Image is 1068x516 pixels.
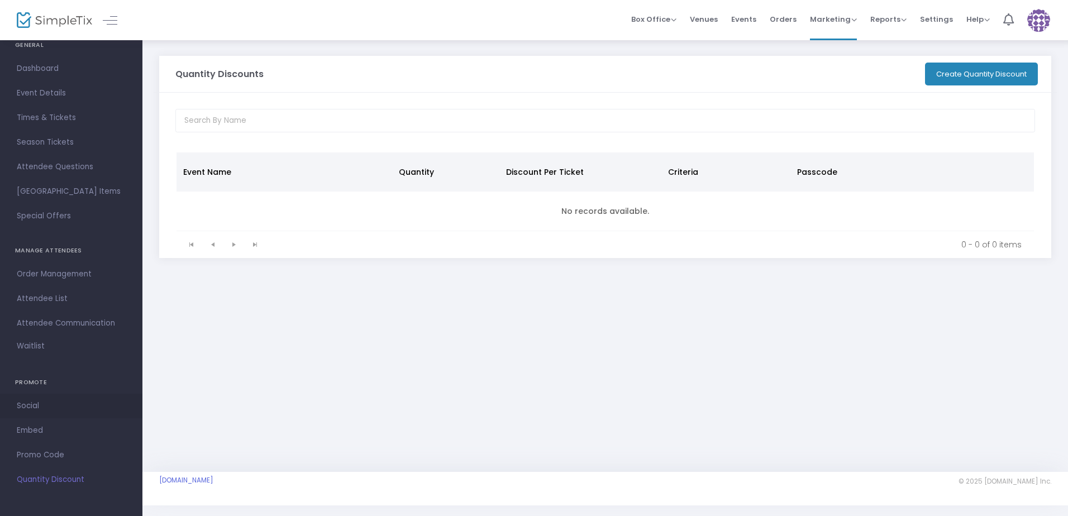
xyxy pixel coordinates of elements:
[17,472,126,487] span: Quantity Discount
[17,267,126,281] span: Order Management
[15,371,127,394] h4: PROMOTE
[925,63,1038,85] button: Create Quantity Discount
[177,152,1034,231] div: Data table
[770,5,797,34] span: Orders
[17,292,126,306] span: Attendee List
[177,192,1034,231] td: No records available.
[392,152,500,192] th: Quantity
[810,14,857,25] span: Marketing
[17,448,126,462] span: Promo Code
[17,399,126,413] span: Social
[175,70,264,79] h3: Quantity Discounts
[274,239,1022,250] kendo-pager-info: 0 - 0 of 0 items
[870,14,907,25] span: Reports
[17,86,126,101] span: Event Details
[17,341,45,352] span: Waitlist
[631,14,676,25] span: Box Office
[15,240,127,262] h4: MANAGE ATTENDEES
[17,316,126,331] span: Attendee Communication
[183,166,231,178] span: Event Name
[959,477,1051,486] span: © 2025 [DOMAIN_NAME] Inc.
[790,152,919,192] th: Passcode
[175,109,1036,132] input: Search By Name
[731,5,756,34] span: Events
[17,160,126,174] span: Attendee Questions
[17,135,126,150] span: Season Tickets
[920,5,953,34] span: Settings
[690,5,718,34] span: Venues
[159,476,213,485] a: [DOMAIN_NAME]
[661,152,790,192] th: Criteria
[17,61,126,76] span: Dashboard
[17,111,126,125] span: Times & Tickets
[17,423,126,438] span: Embed
[17,209,126,223] span: Special Offers
[17,184,126,199] span: [GEOGRAPHIC_DATA] Items
[15,34,127,56] h4: GENERAL
[966,14,990,25] span: Help
[499,152,661,192] th: Discount Per Ticket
